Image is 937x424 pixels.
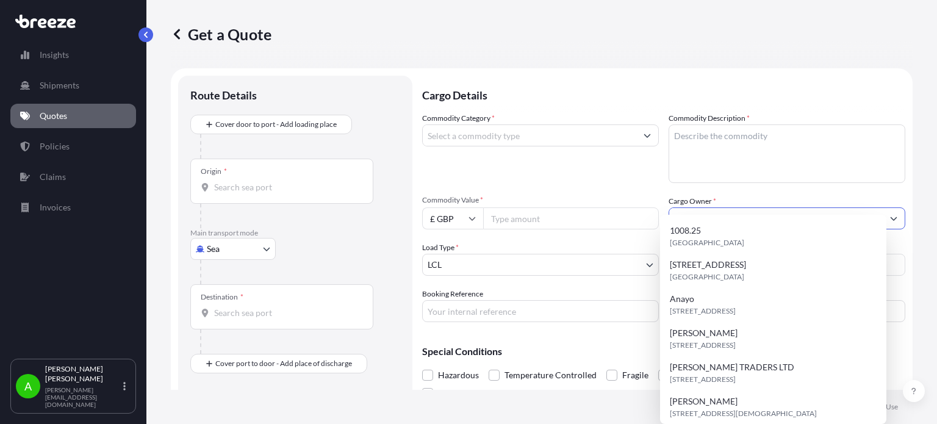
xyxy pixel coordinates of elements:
[622,366,648,384] span: Fragile
[422,242,459,254] span: Load Type
[40,201,71,214] p: Invoices
[422,288,483,300] label: Booking Reference
[669,112,750,124] label: Commodity Description
[190,238,276,260] button: Select transport
[483,207,659,229] input: Type amount
[883,207,905,229] button: Show suggestions
[670,327,738,339] span: [PERSON_NAME]
[201,167,227,176] div: Origin
[636,124,658,146] button: Show suggestions
[669,195,716,207] label: Cargo Owner
[40,171,66,183] p: Claims
[423,124,636,146] input: Select a commodity type
[670,408,817,420] span: [STREET_ADDRESS][DEMOGRAPHIC_DATA]
[40,79,79,92] p: Shipments
[422,195,659,205] span: Commodity Value
[214,181,358,193] input: Origin
[670,271,744,283] span: [GEOGRAPHIC_DATA]
[670,305,736,317] span: [STREET_ADDRESS]
[45,364,121,384] p: [PERSON_NAME] [PERSON_NAME]
[24,380,32,392] span: A
[215,358,352,370] span: Cover port to door - Add place of discharge
[438,384,483,403] span: Used Goods
[190,88,257,102] p: Route Details
[670,237,744,249] span: [GEOGRAPHIC_DATA]
[670,259,746,271] span: [STREET_ADDRESS]
[422,300,659,322] input: Your internal reference
[214,307,358,319] input: Destination
[670,373,736,386] span: [STREET_ADDRESS]
[670,293,694,305] span: Anayo
[40,140,70,153] p: Policies
[670,361,794,373] span: [PERSON_NAME] TRADERS LTD
[40,49,69,61] p: Insights
[40,110,67,122] p: Quotes
[670,225,701,237] span: 1008.25
[422,347,905,356] p: Special Conditions
[670,339,736,351] span: [STREET_ADDRESS]
[201,292,243,302] div: Destination
[428,259,442,271] span: LCL
[171,24,271,44] p: Get a Quote
[207,243,220,255] span: Sea
[45,386,121,408] p: [PERSON_NAME][EMAIL_ADDRESS][DOMAIN_NAME]
[422,112,495,124] label: Commodity Category
[215,118,337,131] span: Cover door to port - Add loading place
[504,366,597,384] span: Temperature Controlled
[422,76,905,112] p: Cargo Details
[190,228,400,238] p: Main transport mode
[670,395,738,408] span: [PERSON_NAME]
[438,366,479,384] span: Hazardous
